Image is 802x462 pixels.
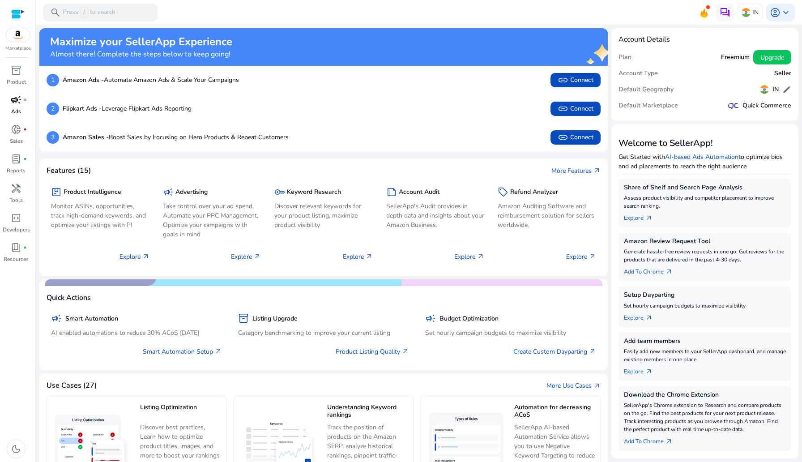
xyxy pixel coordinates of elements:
span: dark_mode [11,444,21,454]
p: Automate Amazon Ads & Scale Your Campaigns [63,75,239,85]
p: 2 [47,103,59,115]
h5: Smart Automation [65,315,118,323]
p: Explore [231,252,261,261]
h5: Download the Chrome Extension [624,391,786,399]
h4: Almost there! Complete the steps below to keep going! [50,50,232,59]
a: Explorearrow_outward [624,364,660,376]
h4: Features (15) [47,167,91,175]
a: Create Custom Dayparting [513,347,596,356]
p: 3 [47,131,59,144]
button: linkConnect [550,73,601,87]
p: Product [7,78,26,86]
span: search [50,7,61,18]
p: Explore [343,252,373,261]
img: amazon.svg [6,28,30,42]
span: arrow_outward [665,268,673,275]
p: Easily add new members to your SellerApp dashboard, and manage existing members in one place [624,347,786,364]
p: Leverage Flipkart Ads Reporting [63,104,192,113]
h5: IN [772,86,779,94]
p: Boost Sales by Focusing on Hero Products & Repeat Customers [63,133,289,142]
a: More Featuresarrow_outward [551,166,601,175]
span: arrow_outward [366,253,373,260]
span: Connect [558,132,593,143]
p: Discover relevant keywords for your product listing, maximize product visibility [274,201,373,230]
span: campaign [163,187,174,197]
h4: Account Details [619,35,670,44]
h5: Listing Upgrade [252,315,298,323]
button: linkConnect [550,130,601,145]
h5: Share of Shelf and Search Page Analysis [624,184,786,192]
span: Connect [558,75,593,86]
span: inventory_2 [238,313,249,324]
span: package [51,187,62,197]
img: in.svg [742,8,751,17]
span: handyman [11,183,21,194]
h5: Amazon Review Request Tool [624,238,786,245]
span: book_4 [11,242,21,253]
a: Product Listing Quality [336,347,409,356]
a: Smart Automation Setup [143,347,222,356]
h5: Advertising [175,188,208,196]
p: SellerApp's Chrome extension to Research and compare products on the go. Find the best products f... [624,401,786,433]
img: QC-logo.svg [728,103,739,109]
h5: Understanding Keyword rankings [327,404,409,419]
h5: Setup Dayparting [624,291,786,299]
p: Explore [566,252,596,261]
span: arrow_outward [142,253,149,260]
h5: Default Marketplace [619,102,678,110]
h2: Maximize your SellerApp Experience [50,35,232,48]
span: arrow_outward [645,214,653,222]
span: campaign [425,313,436,324]
h5: Automation for decreasing ACoS [514,404,596,419]
h4: Quick Actions [47,294,91,302]
span: inventory_2 [11,65,21,76]
span: edit [782,85,791,94]
h5: Listing Optimization [140,404,222,419]
span: Connect [558,103,593,114]
p: Explore [119,252,149,261]
p: Take control over your ad spend, Automate your PPC Management, Optimize your campaigns with goals... [163,201,261,239]
span: arrow_outward [665,438,673,445]
h5: Product Intelligence [64,188,121,196]
p: Generate hassle-free review requests in one go. Get reviews for the products that are delivered i... [624,248,786,264]
span: fiber_manual_record [23,246,27,249]
span: arrow_outward [589,348,596,355]
span: arrow_outward [593,382,601,389]
p: Set hourly campaign budgets to maximize visibility [425,328,596,338]
img: in.svg [760,85,769,94]
b: Amazon Ads - [63,76,104,84]
p: AI enabled automations to reduce 30% ACoS [DATE] [51,328,222,338]
span: / [80,8,88,17]
span: code_blocks [11,213,21,223]
span: key [274,187,285,197]
h3: Welcome to SellerApp! [619,138,791,149]
p: Assess product visibility and competitor placement to improve search ranking. [624,194,786,210]
p: IN [752,4,759,20]
h5: Budget Optimization [439,315,499,323]
span: fiber_manual_record [23,98,27,102]
span: arrow_outward [645,314,653,321]
a: More Use Casesarrow_outward [546,381,601,390]
p: SellerApp's Audit provides in depth data and insights about your Amazon Business. [386,201,485,230]
p: Get Started with to optimize bids and ad placements to reach the right audience [619,152,791,171]
h5: Default Geography [619,86,674,94]
p: Ads [11,107,21,115]
h5: Account Type [619,70,658,77]
span: arrow_outward [593,167,601,174]
span: arrow_outward [589,253,596,260]
span: arrow_outward [477,253,484,260]
span: link [558,75,568,86]
p: Explore [454,252,484,261]
span: link [558,132,568,143]
p: 1 [47,74,59,86]
a: AI-based Ads Automation [665,153,738,161]
h5: Add team members [624,338,786,345]
h4: Use Cases (27) [47,381,97,390]
a: Explorearrow_outward [624,310,660,322]
span: keyboard_arrow_down [781,7,791,18]
h5: Account Audit [399,188,439,196]
p: Monitor ASINs, opportunities, track high-demand keywords, and optimize your listings with PI [51,201,149,230]
h5: Quick Commerce [742,102,791,110]
p: Category benchmarking to improve your current listing [238,328,409,338]
span: lab_profile [11,154,21,164]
